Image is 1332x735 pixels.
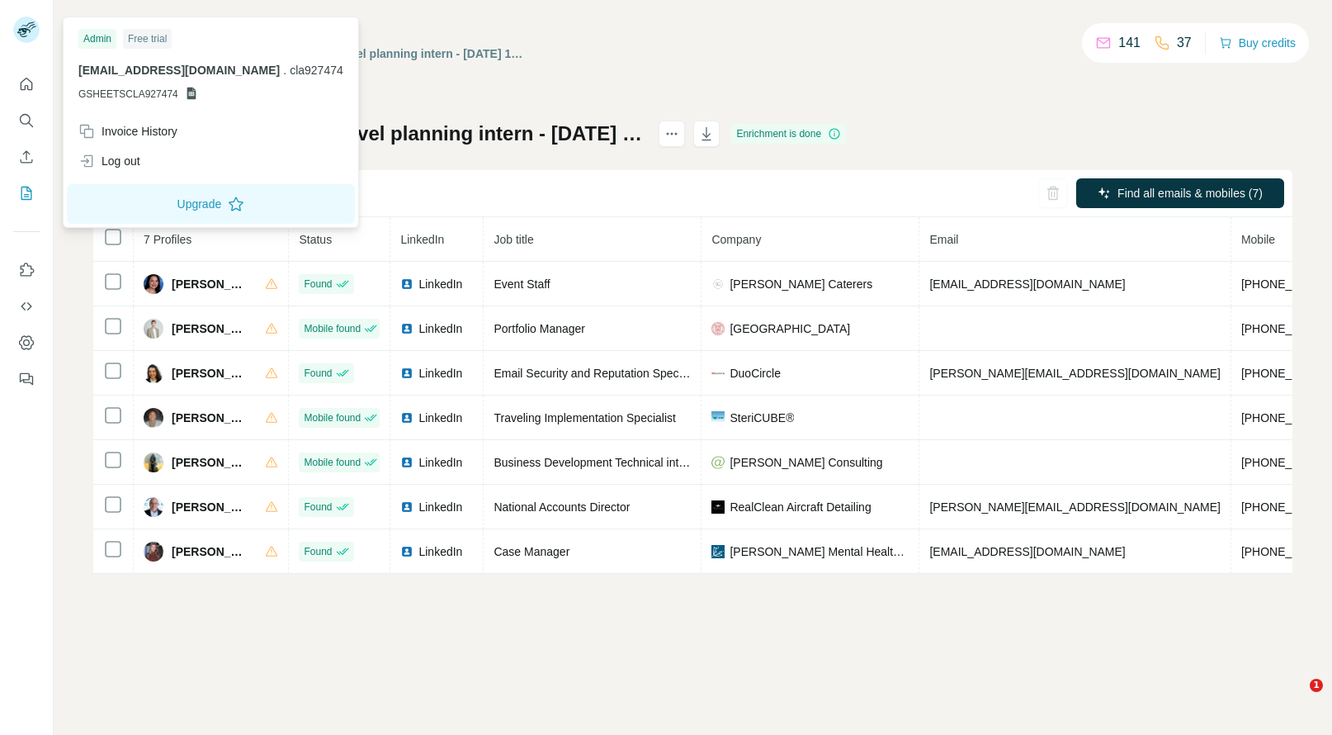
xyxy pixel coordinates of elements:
[494,367,701,380] span: Email Security and Reputation Specialist
[494,233,533,246] span: Job title
[78,153,140,169] div: Log out
[299,233,332,246] span: Status
[711,233,761,246] span: Company
[711,545,725,558] img: company-logo
[400,233,444,246] span: LinkedIn
[418,276,462,292] span: LinkedIn
[304,321,361,336] span: Mobile found
[304,410,361,425] span: Mobile found
[929,545,1125,558] span: [EMAIL_ADDRESS][DOMAIN_NAME]
[418,454,462,471] span: LinkedIn
[1118,33,1141,53] p: 141
[78,64,280,77] span: [EMAIL_ADDRESS][DOMAIN_NAME]
[1219,31,1296,55] button: Buy credits
[400,322,413,335] img: LinkedIn logo
[730,320,850,337] span: [GEOGRAPHIC_DATA]
[418,543,462,560] span: LinkedIn
[144,274,163,294] img: Avatar
[13,69,40,99] button: Quick start
[929,367,1220,380] span: [PERSON_NAME][EMAIL_ADDRESS][DOMAIN_NAME]
[731,124,846,144] div: Enrichment is done
[304,366,332,381] span: Found
[711,322,725,335] img: company-logo
[172,320,248,337] span: [PERSON_NAME]
[418,320,462,337] span: LinkedIn
[13,106,40,135] button: Search
[1076,178,1284,208] button: Find all emails & mobiles (7)
[13,364,40,394] button: Feedback
[196,45,524,62] div: Search Export (Custom): travel planning intern - [DATE] 13:31
[400,411,413,424] img: LinkedIn logo
[13,328,40,358] button: Dashboard
[172,365,248,382] span: [PERSON_NAME]
[144,453,163,472] img: Avatar
[400,456,413,469] img: LinkedIn logo
[659,121,685,147] button: actions
[929,233,958,246] span: Email
[494,545,569,558] span: Case Manager
[730,454,882,471] span: [PERSON_NAME] Consulting
[304,544,332,559] span: Found
[494,456,695,469] span: Business Development Technical intern
[172,499,248,515] span: [PERSON_NAME]
[730,499,871,515] span: RealClean Aircraft Detailing
[144,542,163,562] img: Avatar
[494,411,675,424] span: Traveling Implementation Specialist
[730,276,872,292] span: [PERSON_NAME] Caterers
[730,365,780,382] span: DuoCircle
[400,367,413,380] img: LinkedIn logo
[929,277,1125,291] span: [EMAIL_ADDRESS][DOMAIN_NAME]
[13,292,40,321] button: Use Surfe API
[283,64,286,77] span: .
[494,277,550,291] span: Event Staff
[172,543,248,560] span: [PERSON_NAME]
[144,319,163,339] img: Avatar
[711,411,725,424] img: company-logo
[13,142,40,172] button: Enrich CSV
[304,500,332,514] span: Found
[78,123,177,140] div: Invoice History
[494,322,585,335] span: Portfolio Manager
[1310,679,1323,692] span: 1
[711,500,725,514] img: company-logo
[13,255,40,285] button: Use Surfe on LinkedIn
[78,87,178,102] span: GSHEETSCLA927474
[1117,185,1263,202] span: Find all emails & mobiles (7)
[78,29,116,49] div: Admin
[144,363,163,383] img: Avatar
[144,408,163,428] img: Avatar
[418,499,462,515] span: LinkedIn
[93,121,644,147] h1: Search Export (Custom): travel planning intern - [DATE] 13:31
[711,367,725,380] img: company-logo
[1177,33,1192,53] p: 37
[144,497,163,517] img: Avatar
[400,277,413,291] img: LinkedIn logo
[144,233,191,246] span: 7 Profiles
[172,276,248,292] span: [PERSON_NAME]
[418,365,462,382] span: LinkedIn
[730,410,794,426] span: SteriCUBE®
[13,178,40,208] button: My lists
[172,410,248,426] span: [PERSON_NAME]
[730,543,909,560] span: [PERSON_NAME] Mental Health Services
[123,29,172,49] div: Free trial
[494,500,630,514] span: National Accounts Director
[67,184,355,224] button: Upgrade
[400,500,413,514] img: LinkedIn logo
[711,456,725,469] img: company-logo
[418,410,462,426] span: LinkedIn
[929,500,1220,514] span: [PERSON_NAME][EMAIL_ADDRESS][DOMAIN_NAME]
[304,455,361,470] span: Mobile found
[400,545,413,558] img: LinkedIn logo
[172,454,248,471] span: [PERSON_NAME]
[1276,679,1315,718] iframe: Intercom live chat
[304,277,332,292] span: Found
[1241,233,1275,246] span: Mobile
[290,64,343,77] span: cla927474
[711,277,725,291] img: company-logo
